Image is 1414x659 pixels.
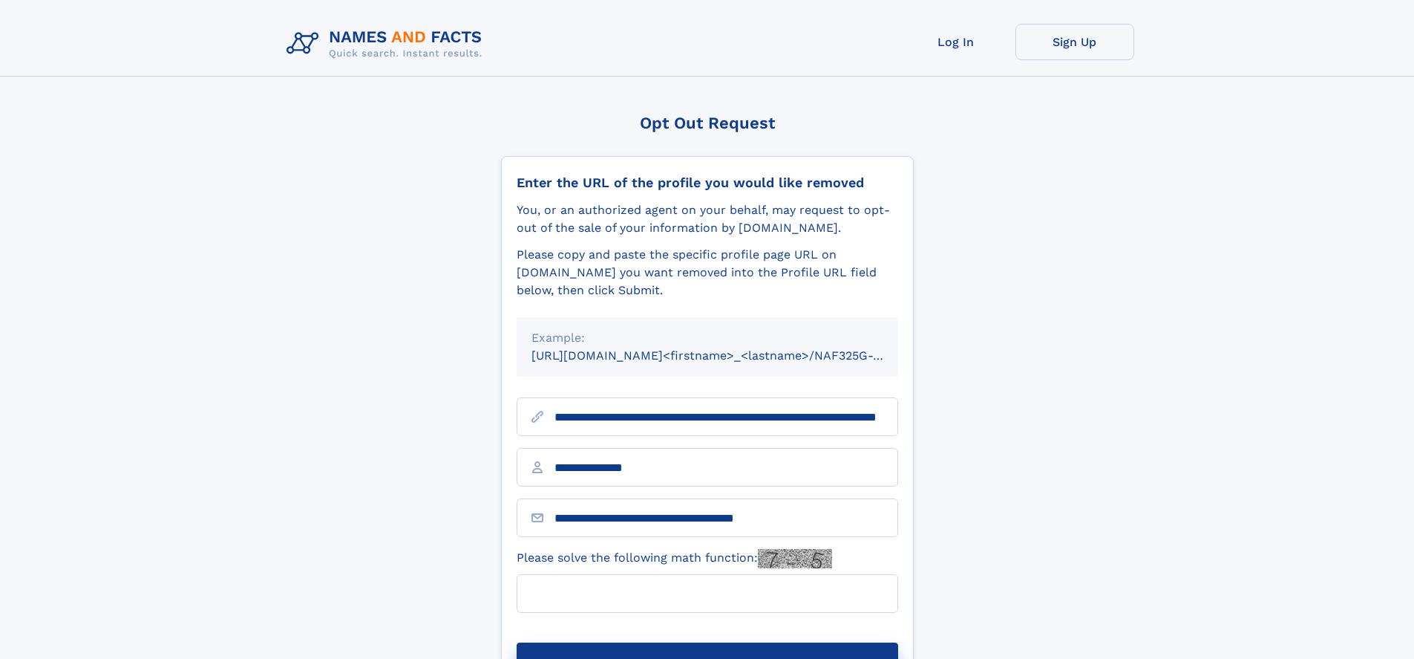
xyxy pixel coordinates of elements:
[517,246,898,299] div: Please copy and paste the specific profile page URL on [DOMAIN_NAME] you want removed into the Pr...
[897,24,1015,60] a: Log In
[517,175,898,191] div: Enter the URL of the profile you would like removed
[517,549,832,568] label: Please solve the following math function:
[531,329,883,347] div: Example:
[517,201,898,237] div: You, or an authorized agent on your behalf, may request to opt-out of the sale of your informatio...
[1015,24,1134,60] a: Sign Up
[501,114,914,132] div: Opt Out Request
[281,24,494,64] img: Logo Names and Facts
[531,348,926,363] small: [URL][DOMAIN_NAME]<firstname>_<lastname>/NAF325G-xxxxxxxx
